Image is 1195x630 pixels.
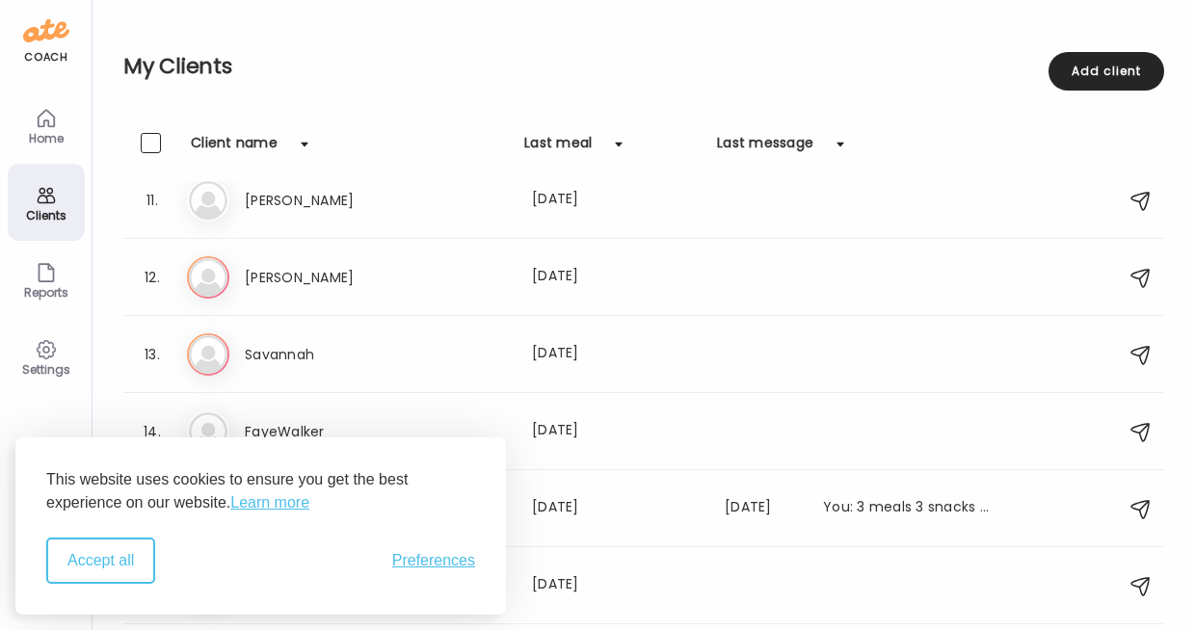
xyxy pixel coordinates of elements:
div: [DATE] [532,266,702,289]
div: 12. [141,266,164,289]
div: Last meal [524,133,592,164]
div: Clients [12,209,81,222]
div: 13. [141,343,164,366]
div: Add client [1049,52,1164,91]
div: [DATE] [532,343,702,366]
h3: [PERSON_NAME] [245,189,414,212]
div: 11. [141,189,164,212]
div: Settings [12,363,81,376]
div: You: 3 meals 3 snacks per day! [823,497,993,520]
div: Home [12,132,81,144]
h3: Savannah [245,343,414,366]
h3: FayeWalker [245,420,414,443]
div: Client name [191,133,278,164]
h2: My Clients [123,52,1164,81]
a: Learn more [230,491,309,514]
div: [DATE] [532,420,702,443]
img: ate [23,15,69,46]
div: [DATE] [725,497,800,520]
div: [DATE] [532,189,702,212]
span: Preferences [392,552,475,569]
div: coach [24,49,67,66]
h3: [PERSON_NAME] [245,266,414,289]
div: [DATE] [532,574,702,597]
p: This website uses cookies to ensure you get the best experience on our website. [46,468,475,514]
button: Accept all cookies [46,538,155,584]
div: [DATE] [532,497,702,520]
div: 14. [141,420,164,443]
button: Toggle preferences [392,552,475,569]
div: Last message [717,133,813,164]
div: Reports [12,286,81,299]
